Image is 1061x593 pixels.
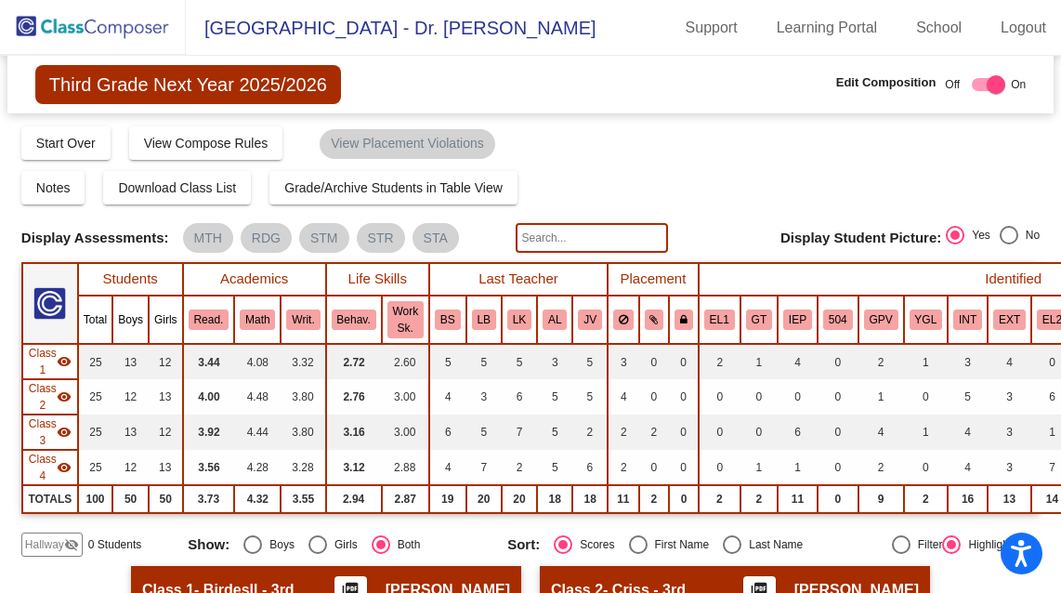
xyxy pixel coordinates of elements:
[29,345,57,378] span: Class 1
[186,13,596,43] span: [GEOGRAPHIC_DATA] - Dr. [PERSON_NAME]
[699,415,740,450] td: 0
[326,344,382,379] td: 2.72
[669,450,699,485] td: 0
[740,485,778,513] td: 2
[326,485,382,513] td: 2.94
[234,344,281,379] td: 4.08
[149,344,183,379] td: 12
[429,450,466,485] td: 4
[103,171,251,204] button: Download Class List
[78,296,112,344] th: Total
[988,415,1031,450] td: 3
[818,344,858,379] td: 0
[88,536,141,553] span: 0 Students
[112,450,149,485] td: 12
[608,415,639,450] td: 2
[946,226,1040,250] mat-radio-group: Select an option
[858,296,904,344] th: Good Parent Volunteer
[516,223,668,253] input: Search...
[78,379,112,415] td: 25
[262,536,295,553] div: Boys
[502,296,537,344] th: Lisa Kolodge
[112,344,149,379] td: 13
[240,310,275,330] button: Math
[699,344,740,379] td: 2
[1011,76,1026,93] span: On
[29,415,57,449] span: Class 3
[639,296,670,344] th: Keep with students
[472,310,496,330] button: LB
[608,263,699,296] th: Placement
[740,415,778,450] td: 0
[572,450,608,485] td: 6
[357,223,405,253] mat-chip: STR
[778,379,818,415] td: 0
[904,450,949,485] td: 0
[858,344,904,379] td: 2
[149,296,183,344] th: Girls
[823,310,853,330] button: 504
[948,415,988,450] td: 4
[778,296,818,344] th: Individualized Education Plan
[22,450,78,485] td: Nicole Lopez - NLopez - 3rd
[572,296,608,344] th: Jasmine Verplanck
[189,310,229,330] button: Read.
[22,485,78,513] td: TOTALS
[740,450,778,485] td: 1
[29,451,57,484] span: Class 4
[466,450,502,485] td: 7
[818,296,858,344] th: 504 Plan
[36,180,71,195] span: Notes
[608,450,639,485] td: 2
[382,344,429,379] td: 2.60
[78,344,112,379] td: 25
[953,310,982,330] button: INT
[22,379,78,415] td: Marita Humphries-Criss - Criss - 3rd
[466,344,502,379] td: 5
[948,296,988,344] th: Introvert
[78,263,183,296] th: Students
[669,344,699,379] td: 0
[741,536,803,553] div: Last Name
[740,379,778,415] td: 0
[429,296,466,344] th: Beth Sonne
[57,389,72,404] mat-icon: visibility
[387,301,424,338] button: Work Sk.
[326,263,429,296] th: Life Skills
[669,485,699,513] td: 0
[382,485,429,513] td: 2.87
[21,126,111,160] button: Start Over
[234,485,281,513] td: 4.32
[281,379,325,415] td: 3.80
[986,13,1061,43] a: Logout
[572,536,614,553] div: Scores
[778,415,818,450] td: 6
[429,344,466,379] td: 5
[740,296,778,344] th: Gifted and Talented
[281,450,325,485] td: 3.28
[502,344,537,379] td: 5
[818,379,858,415] td: 0
[234,415,281,450] td: 4.44
[502,415,537,450] td: 7
[435,310,461,330] button: BS
[64,537,79,552] mat-icon: visibility_off
[948,485,988,513] td: 16
[639,344,670,379] td: 0
[988,296,1031,344] th: Extrovert
[904,379,949,415] td: 0
[608,379,639,415] td: 4
[945,76,960,93] span: Off
[818,415,858,450] td: 0
[988,450,1031,485] td: 3
[188,535,493,554] mat-radio-group: Select an option
[639,450,670,485] td: 0
[183,223,233,253] mat-chip: MTH
[281,485,325,513] td: 3.55
[901,13,976,43] a: School
[669,296,699,344] th: Keep with teacher
[543,310,567,330] button: AL
[778,485,818,513] td: 11
[639,379,670,415] td: 0
[241,223,292,253] mat-chip: RDG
